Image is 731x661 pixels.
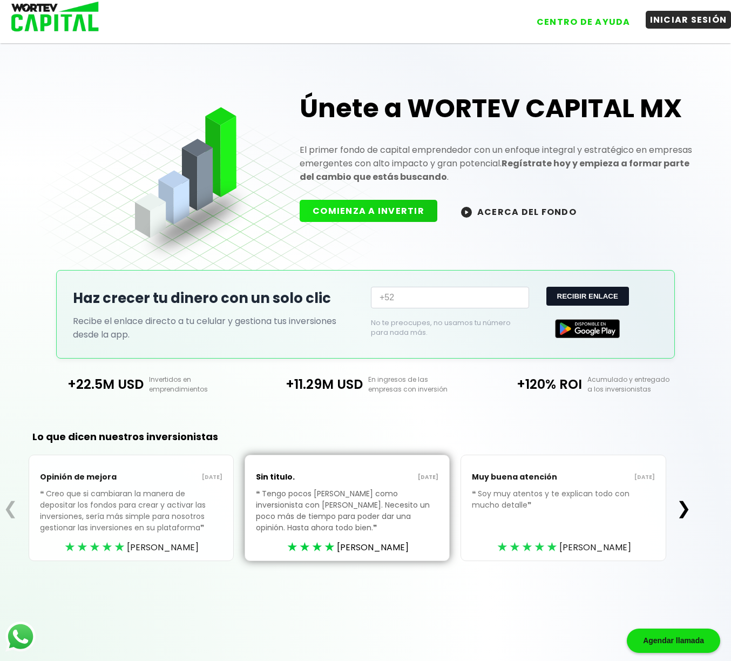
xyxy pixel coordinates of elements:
[300,143,694,184] p: El primer fondo de capital emprendedor con un enfoque integral y estratégico en empresas emergent...
[527,500,533,510] span: ❞
[256,466,347,488] p: Sin titulo.
[337,541,409,554] span: [PERSON_NAME]
[627,629,720,653] div: Agendar llamada
[300,157,689,183] strong: Regístrate hoy y empieza a formar parte del cambio que estás buscando
[40,466,131,488] p: Opinión de mejora
[448,200,590,223] button: ACERCA DEL FONDO
[472,488,654,527] p: Soy muy atentos y te explican todo con mucho detalle
[127,541,199,554] span: [PERSON_NAME]
[472,466,563,488] p: Muy buena atención
[522,5,635,31] a: CENTRO DE AYUDA
[40,488,222,550] p: Creo que si cambiaran la manera de depositar los fondos para crear y activar las inversiones, ser...
[373,522,379,533] span: ❞
[475,375,582,394] p: +120% ROI
[73,314,360,341] p: Recibe el enlace directo a tu celular y gestiona tus inversiones desde la app.
[300,91,694,126] h1: Únete a WORTEV CAPITAL MX
[497,539,559,555] div: ★★★★★
[144,375,256,394] p: Invertidos en emprendimientos
[555,319,620,338] img: Google Play
[673,497,694,519] button: ❯
[371,318,512,338] p: No te preocupes, no usamos tu número para nada más.
[5,622,36,652] img: logos_whatsapp-icon.242b2217.svg
[287,539,337,555] div: ★★★★
[256,488,262,499] span: ❝
[582,375,694,394] p: Acumulado y entregado a los inversionistas
[563,473,654,482] p: [DATE]
[472,488,478,499] span: ❝
[73,288,360,309] h2: Haz crecer tu dinero con un solo clic
[256,488,438,550] p: Tengo pocos [PERSON_NAME] como inversionista con [PERSON_NAME]. Necesito un poco más de tiempo pa...
[300,200,437,222] button: COMIENZA A INVERTIR
[532,13,635,31] button: CENTRO DE AYUDA
[200,522,206,533] span: ❞
[363,375,475,394] p: En ingresos de las empresas con inversión
[256,375,363,394] p: +11.29M USD
[461,207,472,218] img: wortev-capital-acerca-del-fondo
[347,473,438,482] p: [DATE]
[546,287,629,306] button: RECIBIR ENLACE
[65,539,127,555] div: ★★★★★
[559,541,631,554] span: [PERSON_NAME]
[37,375,144,394] p: +22.5M USD
[40,488,46,499] span: ❝
[300,205,448,217] a: COMIENZA A INVERTIR
[131,473,222,482] p: [DATE]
